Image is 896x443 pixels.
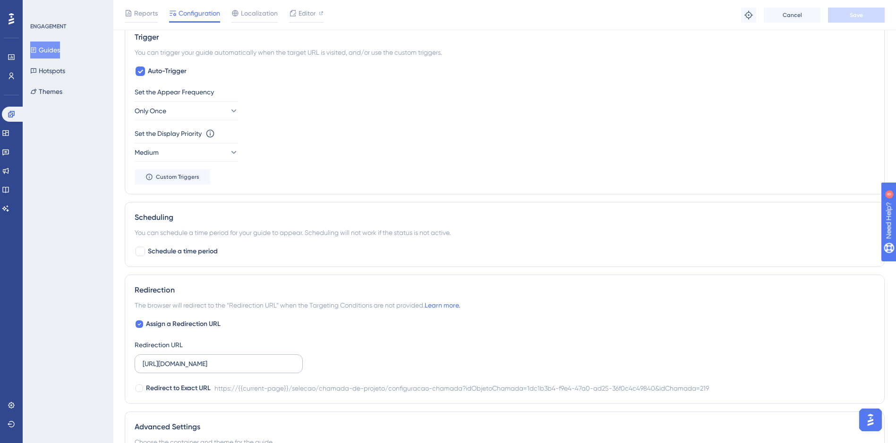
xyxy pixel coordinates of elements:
[135,212,875,223] div: Scheduling
[22,2,59,14] span: Need Help?
[135,339,183,351] div: Redirection URL
[30,83,62,100] button: Themes
[856,406,885,434] iframe: UserGuiding AI Assistant Launcher
[850,11,863,19] span: Save
[66,5,68,12] div: 8
[764,8,820,23] button: Cancel
[828,8,885,23] button: Save
[425,301,460,309] a: Learn more.
[135,101,239,120] button: Only Once
[30,42,60,59] button: Guides
[156,173,199,181] span: Custom Triggers
[146,383,211,394] span: Redirect to Exact URL
[135,105,166,117] span: Only Once
[134,8,158,19] span: Reports
[783,11,802,19] span: Cancel
[135,421,875,433] div: Advanced Settings
[214,383,709,394] div: https://{{current-page}}/selecao/chamada-de-projeto/configuracao-chamada?idObjetoChamada=1dc1b3b4...
[30,62,65,79] button: Hotspots
[135,169,210,184] button: Custom Triggers
[135,128,202,139] div: Set the Display Priority
[143,359,295,369] input: https://www.example.com/
[146,318,221,330] span: Assign a Redirection URL
[135,86,875,98] div: Set the Appear Frequency
[135,147,159,158] span: Medium
[299,8,316,19] span: Editor
[135,32,875,43] div: Trigger
[135,300,460,311] span: The browser will redirect to the “Redirection URL” when the Targeting Conditions are not provided.
[148,66,187,77] span: Auto-Trigger
[148,246,218,257] span: Schedule a time period
[135,143,239,162] button: Medium
[135,227,875,238] div: You can schedule a time period for your guide to appear. Scheduling will not work if the status i...
[135,47,875,58] div: You can trigger your guide automatically when the target URL is visited, and/or use the custom tr...
[241,8,278,19] span: Localization
[135,284,875,296] div: Redirection
[30,23,66,30] div: ENGAGEMENT
[179,8,220,19] span: Configuration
